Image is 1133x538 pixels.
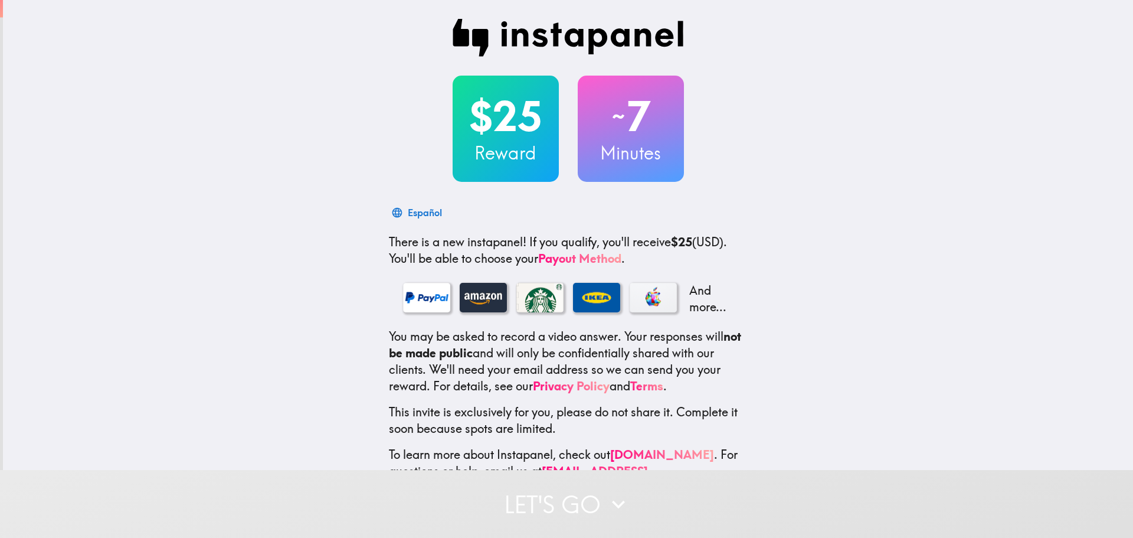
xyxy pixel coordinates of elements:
img: Instapanel [453,19,684,57]
p: To learn more about Instapanel, check out . For questions or help, email us at . [389,446,748,496]
p: You may be asked to record a video answer. Your responses will and will only be confidentially sh... [389,328,748,394]
a: [DOMAIN_NAME] [610,447,714,462]
h3: Reward [453,141,559,165]
a: Terms [630,379,663,393]
div: Español [408,204,442,221]
h2: $25 [453,92,559,141]
span: ~ [610,99,627,134]
span: There is a new instapanel! [389,234,526,249]
b: not be made public [389,329,741,360]
p: This invite is exclusively for you, please do not share it. Complete it soon because spots are li... [389,404,748,437]
b: $25 [671,234,692,249]
a: Payout Method [538,251,621,266]
h2: 7 [578,92,684,141]
h3: Minutes [578,141,684,165]
p: And more... [686,282,733,315]
button: Español [389,201,447,224]
a: Privacy Policy [533,379,610,393]
p: If you qualify, you'll receive (USD) . You'll be able to choose your . [389,234,748,267]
